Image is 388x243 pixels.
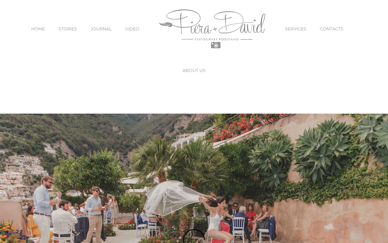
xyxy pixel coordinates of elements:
[182,58,206,83] a: ABOUT US
[182,68,206,73] span: ABOUT US
[125,27,139,31] span: VIDEO
[91,27,112,31] span: JOURNAL
[91,16,112,42] a: JOURNAL
[59,16,77,42] a: STORIES
[159,9,265,48] img: Piera Plus David Photography Positano Logo
[125,16,139,42] a: VIDEO
[59,27,77,31] span: STORIES
[31,27,45,31] span: HOME
[285,16,306,42] a: SERVICES
[31,16,45,42] a: HOME
[285,27,306,31] span: SERVICES
[320,16,343,42] a: CONTACTS
[320,27,343,31] span: CONTACTS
